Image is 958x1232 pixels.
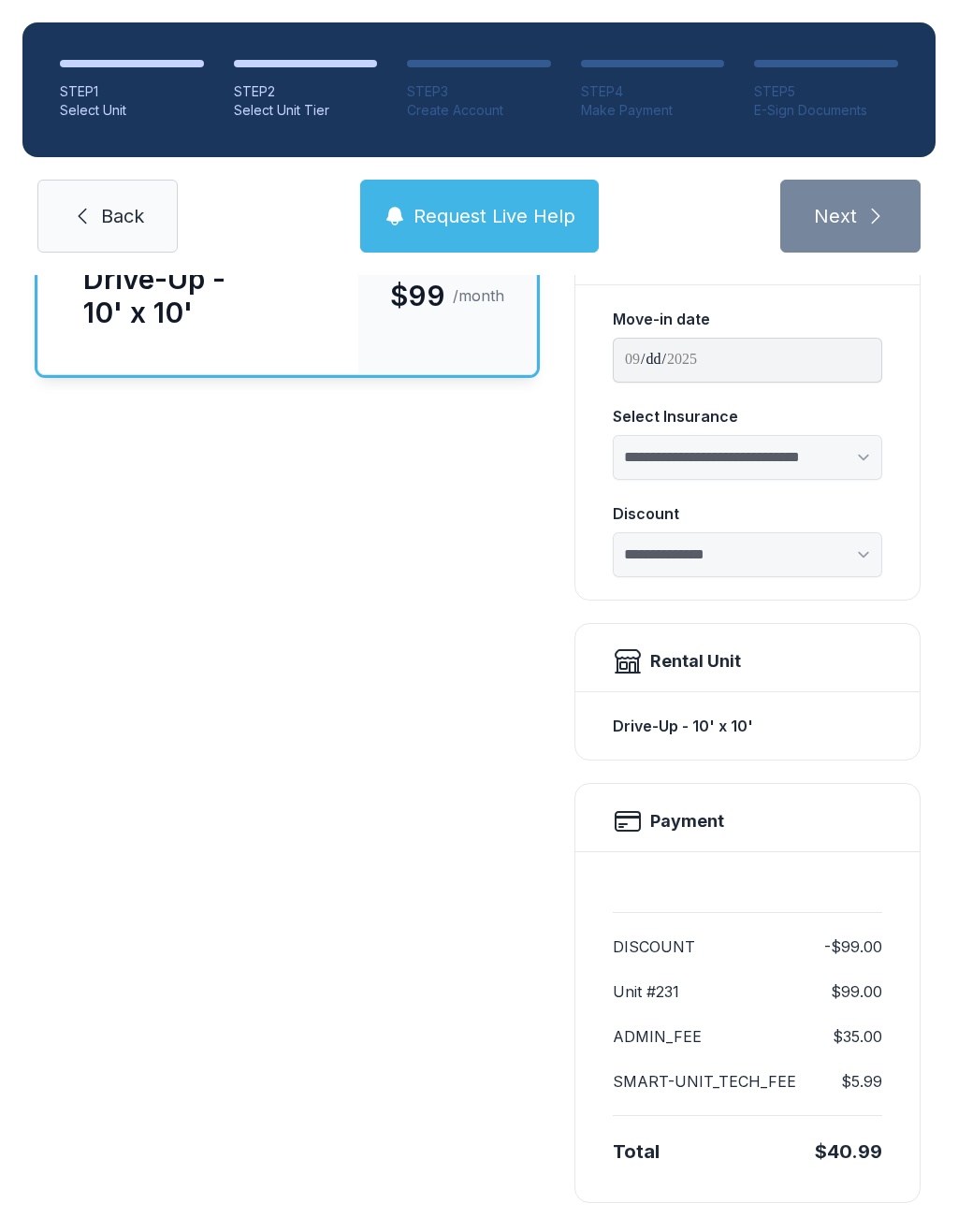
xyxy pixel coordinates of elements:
[581,101,725,120] div: Make Payment
[101,203,144,229] span: Back
[754,101,898,120] div: E-Sign Documents
[453,284,504,307] span: /month
[841,1070,882,1093] dd: $5.99
[613,338,882,383] input: Move-in date
[831,980,882,1003] dd: $99.00
[613,707,882,745] div: Drive-Up - 10' x 10'
[581,82,725,101] div: STEP 4
[407,82,551,101] div: STEP 3
[650,648,741,674] div: Rental Unit
[234,101,378,120] div: Select Unit Tier
[613,308,882,330] div: Move-in date
[824,935,882,958] dd: -$99.00
[414,203,575,229] span: Request Live Help
[833,1025,882,1048] dd: $35.00
[815,1138,882,1165] div: $40.99
[613,1070,796,1093] dt: SMART-UNIT_TECH_FEE
[613,980,679,1003] dt: Unit #231
[754,82,898,101] div: STEP 5
[650,808,724,834] h2: Payment
[613,532,882,577] select: Discount
[60,101,204,120] div: Select Unit
[390,279,445,312] span: $99
[613,935,695,958] dt: DISCOUNT
[234,82,378,101] div: STEP 2
[613,435,882,480] select: Select Insurance
[407,101,551,120] div: Create Account
[613,405,882,428] div: Select Insurance
[83,262,313,329] div: Drive-Up - 10' x 10'
[60,82,204,101] div: STEP 1
[613,502,882,525] div: Discount
[814,203,857,229] span: Next
[613,1138,660,1165] div: Total
[613,1025,702,1048] dt: ADMIN_FEE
